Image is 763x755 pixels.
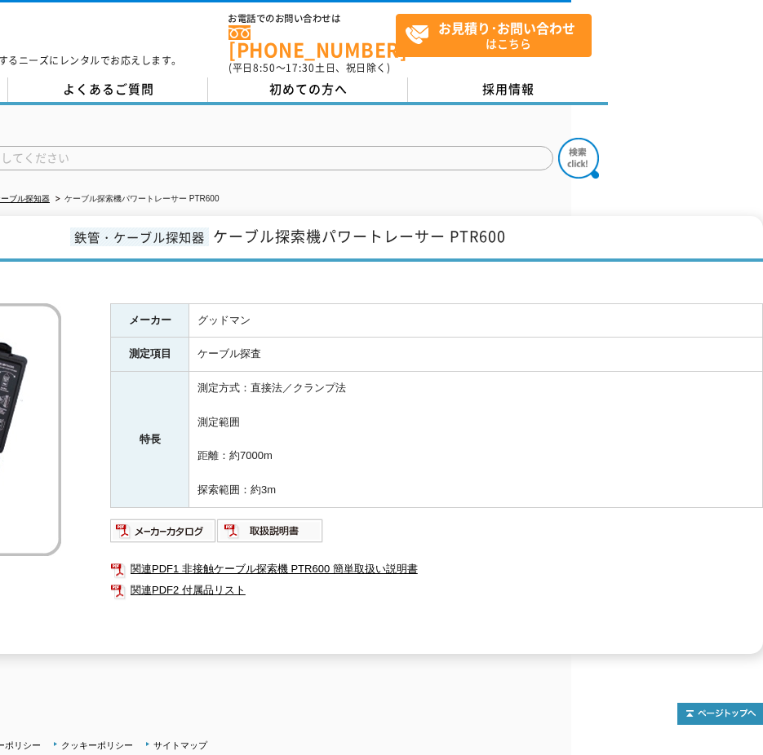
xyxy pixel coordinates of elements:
span: ケーブル探索機パワートレーサー PTR600 [213,225,506,247]
th: 測定項目 [111,338,189,372]
td: 測定方式：直接法／クランプ法 測定範囲 距離：約7000m 探索範囲：約3m [189,372,763,508]
a: サイトマップ [153,740,207,750]
span: はこちら [405,15,591,55]
a: 関連PDF2 付属品リスト [110,580,763,601]
img: トップページへ [677,703,763,725]
img: btn_search.png [558,138,599,179]
a: よくあるご質問 [8,77,208,102]
a: クッキーポリシー [61,740,133,750]
strong: お見積り･お問い合わせ [438,18,575,38]
th: 特長 [111,372,189,508]
a: 関連PDF1 非接触ケーブル探索機 PTR600 簡単取扱い説明書 [110,559,763,580]
a: お見積り･お問い合わせはこちら [396,14,592,57]
td: グッドマン [189,303,763,338]
td: ケーブル探査 [189,338,763,372]
a: [PHONE_NUMBER] [228,25,396,59]
a: 初めての方へ [208,77,408,102]
span: 初めての方へ [269,80,348,98]
a: メーカーカタログ [110,528,217,541]
span: 8:50 [253,60,276,75]
span: (平日 ～ 土日、祝日除く) [228,60,390,75]
img: 取扱説明書 [217,518,324,544]
span: 鉄管・ケーブル探知器 [70,227,209,246]
span: 17:30 [286,60,315,75]
a: 取扱説明書 [217,528,324,541]
span: お電話でのお問い合わせは [228,14,396,24]
img: メーカーカタログ [110,518,217,544]
a: 採用情報 [408,77,608,102]
li: ケーブル探索機パワートレーサー PTR600 [52,191,219,208]
th: メーカー [111,303,189,338]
